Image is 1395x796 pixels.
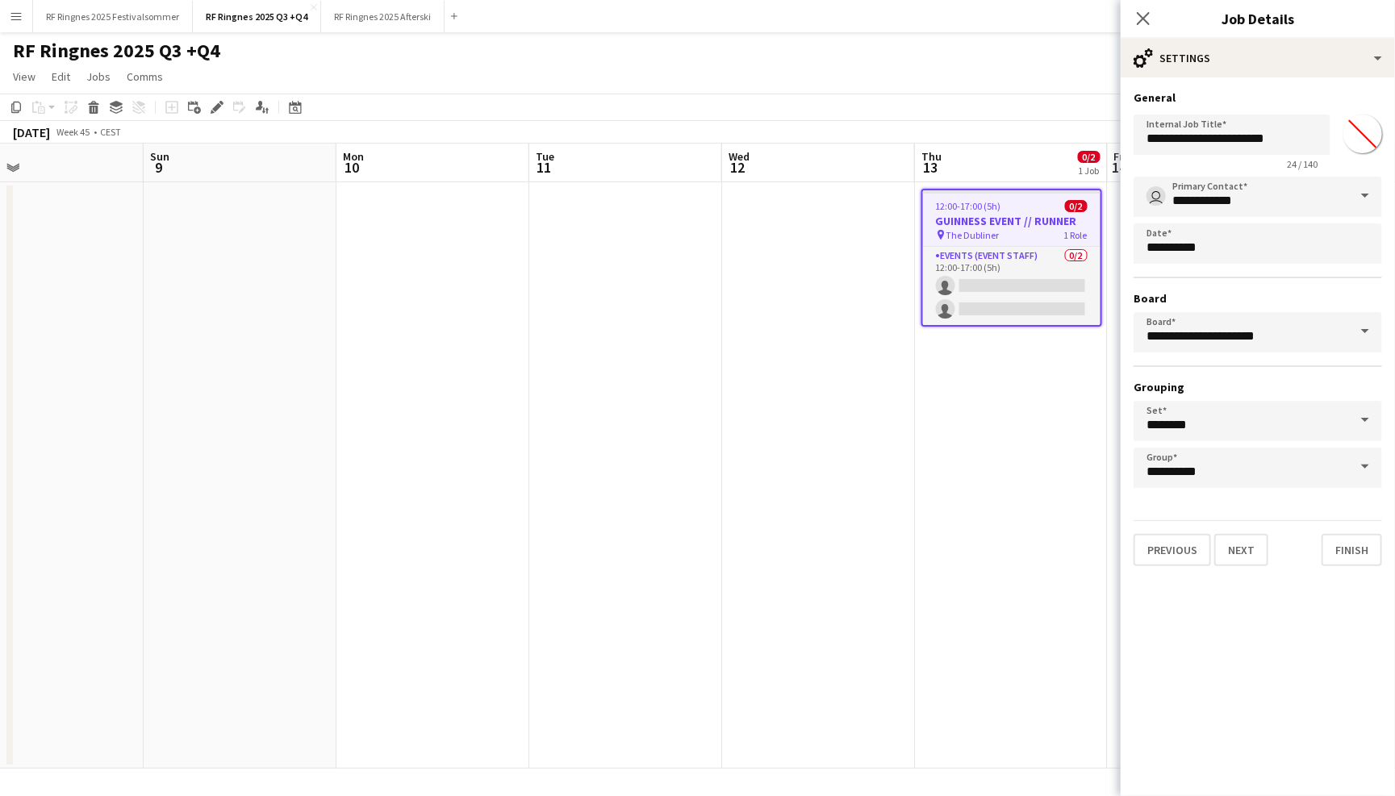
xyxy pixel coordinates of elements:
[729,149,750,164] span: Wed
[1065,200,1088,212] span: 0/2
[1114,149,1127,164] span: Fri
[1134,380,1382,394] h3: Grouping
[193,1,321,32] button: RF Ringnes 2025 Q3 +Q4
[321,1,445,32] button: RF Ringnes 2025 Afterski
[946,229,1000,241] span: The Dubliner
[1134,534,1211,566] button: Previous
[13,69,36,84] span: View
[52,69,70,84] span: Edit
[1134,291,1382,306] h3: Board
[726,158,750,177] span: 12
[120,66,169,87] a: Comms
[6,66,42,87] a: View
[921,189,1102,327] app-job-card: 12:00-17:00 (5h)0/2GUINNESS EVENT // RUNNER The Dubliner1 RoleEvents (Event Staff)0/212:00-17:00 ...
[343,149,364,164] span: Mon
[13,124,50,140] div: [DATE]
[86,69,111,84] span: Jobs
[1079,165,1100,177] div: 1 Job
[923,247,1101,325] app-card-role: Events (Event Staff)0/212:00-17:00 (5h)
[148,158,169,177] span: 9
[1322,534,1382,566] button: Finish
[1134,90,1382,105] h3: General
[1121,8,1395,29] h3: Job Details
[1064,229,1088,241] span: 1 Role
[1121,39,1395,77] div: Settings
[536,149,554,164] span: Tue
[1214,534,1268,566] button: Next
[921,149,942,164] span: Thu
[13,39,220,63] h1: RF Ringnes 2025 Q3 +Q4
[340,158,364,177] span: 10
[150,149,169,164] span: Sun
[1112,158,1127,177] span: 14
[45,66,77,87] a: Edit
[533,158,554,177] span: 11
[923,214,1101,228] h3: GUINNESS EVENT // RUNNER
[33,1,193,32] button: RF Ringnes 2025 Festivalsommer
[100,126,121,138] div: CEST
[1274,158,1330,170] span: 24 / 140
[80,66,117,87] a: Jobs
[936,200,1001,212] span: 12:00-17:00 (5h)
[127,69,163,84] span: Comms
[919,158,942,177] span: 13
[53,126,94,138] span: Week 45
[1078,151,1101,163] span: 0/2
